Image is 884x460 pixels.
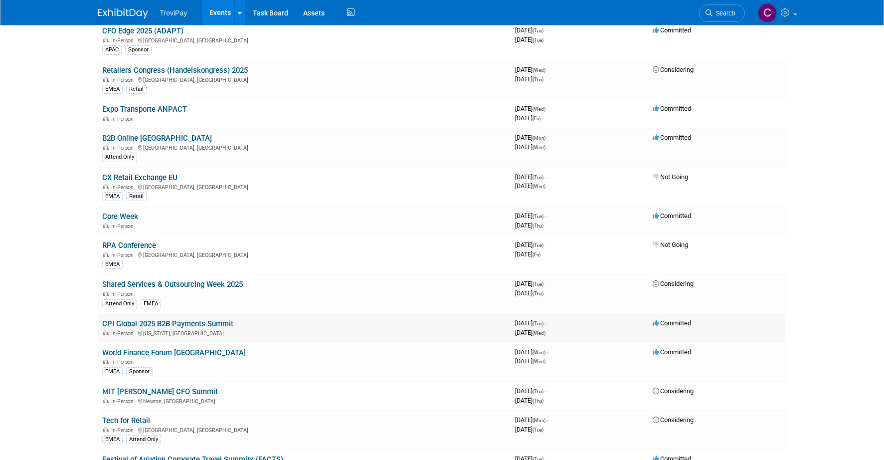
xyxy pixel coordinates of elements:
div: Retail [126,192,147,201]
span: [DATE] [515,36,543,43]
span: [DATE] [515,134,548,141]
span: (Tue) [532,28,543,33]
span: Committed [653,348,691,356]
img: In-Person Event [103,330,109,335]
span: - [545,26,546,34]
span: (Thu) [532,223,543,229]
span: Considering [653,387,694,395]
span: (Thu) [532,291,543,296]
span: [DATE] [515,319,546,327]
img: In-Person Event [103,37,109,42]
span: Committed [653,134,691,141]
span: [DATE] [515,387,546,395]
span: Committed [653,105,691,112]
span: (Mon) [532,135,545,141]
span: [DATE] [515,173,546,181]
span: (Tue) [532,214,543,219]
div: Attend Only [102,299,137,308]
span: [DATE] [515,397,543,404]
a: Expo Transporte ANPACT [102,105,187,114]
span: (Mon) [532,418,545,423]
span: In-Person [111,37,137,44]
span: Not Going [653,173,688,181]
div: EMEA [102,260,123,269]
span: (Thu) [532,389,543,394]
div: EMEA [102,192,123,201]
span: - [545,241,546,248]
span: Considering [653,416,694,424]
div: [GEOGRAPHIC_DATA], [GEOGRAPHIC_DATA] [102,36,507,44]
div: [GEOGRAPHIC_DATA], [GEOGRAPHIC_DATA] [102,183,507,191]
span: (Wed) [532,184,545,189]
span: - [545,212,546,220]
span: (Wed) [532,350,545,355]
span: In-Person [111,252,137,258]
span: [DATE] [515,416,548,424]
span: [DATE] [515,241,546,248]
span: - [547,134,548,141]
span: [DATE] [515,114,540,122]
span: [DATE] [515,182,545,190]
a: Core Week [102,212,138,221]
span: (Wed) [532,359,545,364]
span: [DATE] [515,250,540,258]
a: Search [699,4,745,22]
a: RPA Conference [102,241,156,250]
img: In-Person Event [103,116,109,121]
span: (Tue) [532,321,543,326]
span: In-Person [111,359,137,365]
span: [DATE] [515,357,545,365]
span: In-Person [111,184,137,191]
a: World Finance Forum [GEOGRAPHIC_DATA] [102,348,246,357]
span: Search [712,9,735,17]
span: Considering [653,66,694,73]
span: (Wed) [532,106,545,112]
div: Newton, [GEOGRAPHIC_DATA] [102,397,507,405]
div: EMEA [102,367,123,376]
span: - [545,319,546,327]
img: In-Person Event [103,359,109,364]
a: Tech for Retail [102,416,150,425]
img: In-Person Event [103,427,109,432]
a: CX Retail Exchange EU [102,173,177,182]
img: In-Person Event [103,398,109,403]
span: [DATE] [515,280,546,287]
span: (Tue) [532,37,543,43]
span: In-Person [111,145,137,151]
div: EMEA [141,299,161,308]
img: In-Person Event [103,252,109,257]
span: - [547,348,548,356]
span: In-Person [111,427,137,434]
span: [DATE] [515,329,545,336]
span: [DATE] [515,66,548,73]
div: EMEA [102,435,123,444]
span: - [547,416,548,424]
span: [DATE] [515,426,543,433]
span: [DATE] [515,26,546,34]
span: Committed [653,212,691,220]
div: Retail [126,85,147,94]
a: MIT [PERSON_NAME] CFO Summit [102,387,218,396]
div: Attend Only [102,153,137,162]
span: In-Person [111,223,137,230]
div: Attend Only [126,435,161,444]
span: Committed [653,26,691,34]
span: Considering [653,280,694,287]
div: [US_STATE], [GEOGRAPHIC_DATA] [102,329,507,337]
img: In-Person Event [103,291,109,296]
img: In-Person Event [103,184,109,189]
img: In-Person Event [103,145,109,150]
div: [GEOGRAPHIC_DATA], [GEOGRAPHIC_DATA] [102,426,507,434]
span: - [547,105,548,112]
span: In-Person [111,291,137,297]
a: Retailers Congress (Handelskongress) 2025 [102,66,248,75]
img: In-Person Event [103,223,109,228]
span: [DATE] [515,212,546,220]
span: - [545,387,546,395]
span: (Tue) [532,427,543,433]
span: In-Person [111,116,137,122]
div: EMEA [102,85,123,94]
span: (Wed) [532,145,545,150]
div: [GEOGRAPHIC_DATA], [GEOGRAPHIC_DATA] [102,75,507,83]
div: APAC [102,45,122,54]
